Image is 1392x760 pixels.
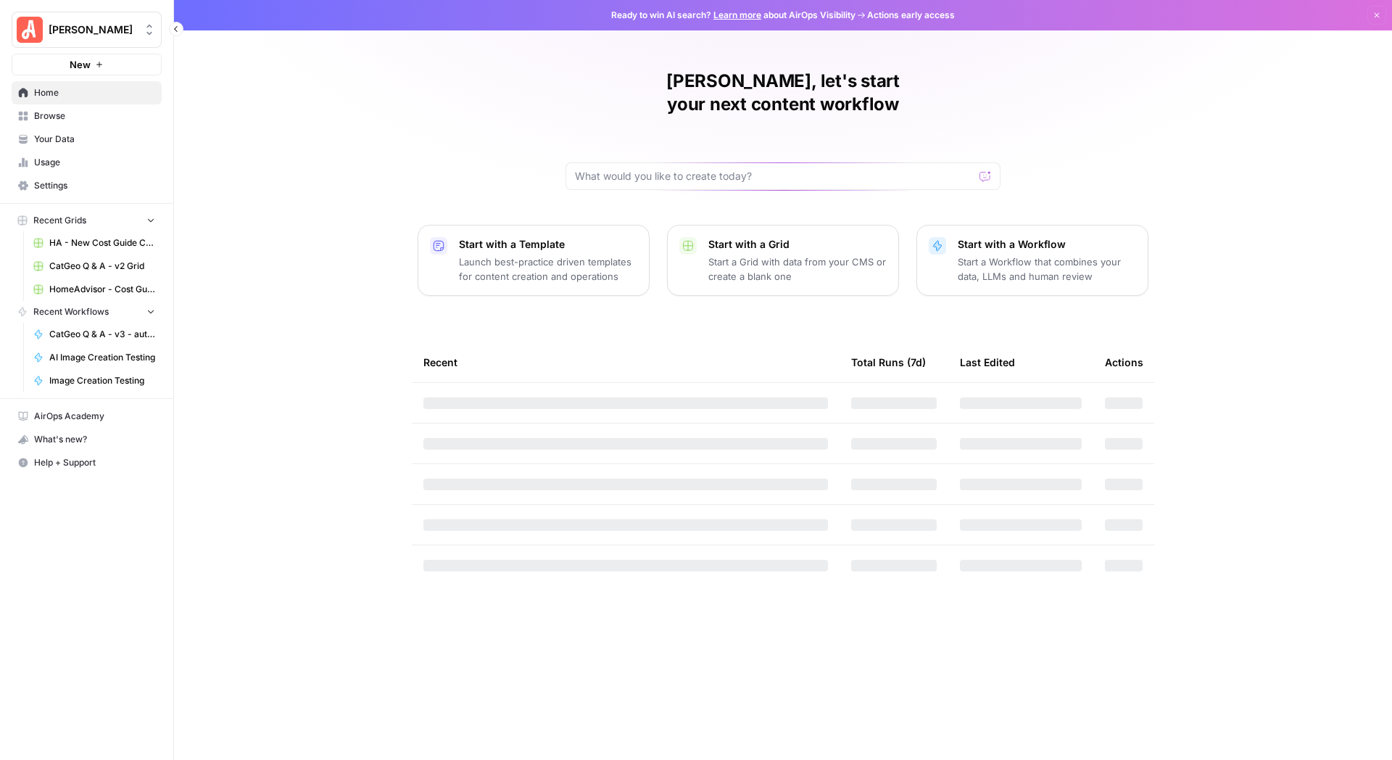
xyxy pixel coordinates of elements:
[958,237,1136,252] p: Start with a Workflow
[27,231,162,255] a: HA - New Cost Guide Creation Grid
[611,9,855,22] span: Ready to win AI search? about AirOps Visibility
[12,54,162,75] button: New
[12,428,162,451] button: What's new?
[708,255,887,284] p: Start a Grid with data from your CMS or create a blank one
[34,133,155,146] span: Your Data
[867,9,955,22] span: Actions early access
[1105,342,1143,382] div: Actions
[27,369,162,392] a: Image Creation Testing
[12,104,162,128] a: Browse
[17,17,43,43] img: Angi Logo
[70,57,91,72] span: New
[960,342,1015,382] div: Last Edited
[27,278,162,301] a: HomeAdvisor - Cost Guide Updates
[12,210,162,231] button: Recent Grids
[916,225,1148,296] button: Start with a WorkflowStart a Workflow that combines your data, LLMs and human review
[49,283,155,296] span: HomeAdvisor - Cost Guide Updates
[565,70,1000,116] h1: [PERSON_NAME], let's start your next content workflow
[958,255,1136,284] p: Start a Workflow that combines your data, LLMs and human review
[27,255,162,278] a: CatGeo Q & A - v2 Grid
[418,225,650,296] button: Start with a TemplateLaunch best-practice driven templates for content creation and operations
[12,12,162,48] button: Workspace: Angi
[459,237,637,252] p: Start with a Template
[33,214,86,227] span: Recent Grids
[713,9,761,20] a: Learn more
[49,351,155,364] span: AI Image Creation Testing
[49,374,155,387] span: Image Creation Testing
[708,237,887,252] p: Start with a Grid
[49,22,136,37] span: [PERSON_NAME]
[34,86,155,99] span: Home
[12,151,162,174] a: Usage
[423,342,828,382] div: Recent
[12,451,162,474] button: Help + Support
[49,236,155,249] span: HA - New Cost Guide Creation Grid
[49,328,155,341] span: CatGeo Q & A - v3 - automated
[27,346,162,369] a: AI Image Creation Testing
[12,174,162,197] a: Settings
[667,225,899,296] button: Start with a GridStart a Grid with data from your CMS or create a blank one
[33,305,109,318] span: Recent Workflows
[12,301,162,323] button: Recent Workflows
[575,169,974,183] input: What would you like to create today?
[12,405,162,428] a: AirOps Academy
[34,156,155,169] span: Usage
[34,110,155,123] span: Browse
[12,429,161,450] div: What's new?
[49,260,155,273] span: CatGeo Q & A - v2 Grid
[851,342,926,382] div: Total Runs (7d)
[34,179,155,192] span: Settings
[34,410,155,423] span: AirOps Academy
[12,128,162,151] a: Your Data
[12,81,162,104] a: Home
[27,323,162,346] a: CatGeo Q & A - v3 - automated
[34,456,155,469] span: Help + Support
[459,255,637,284] p: Launch best-practice driven templates for content creation and operations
